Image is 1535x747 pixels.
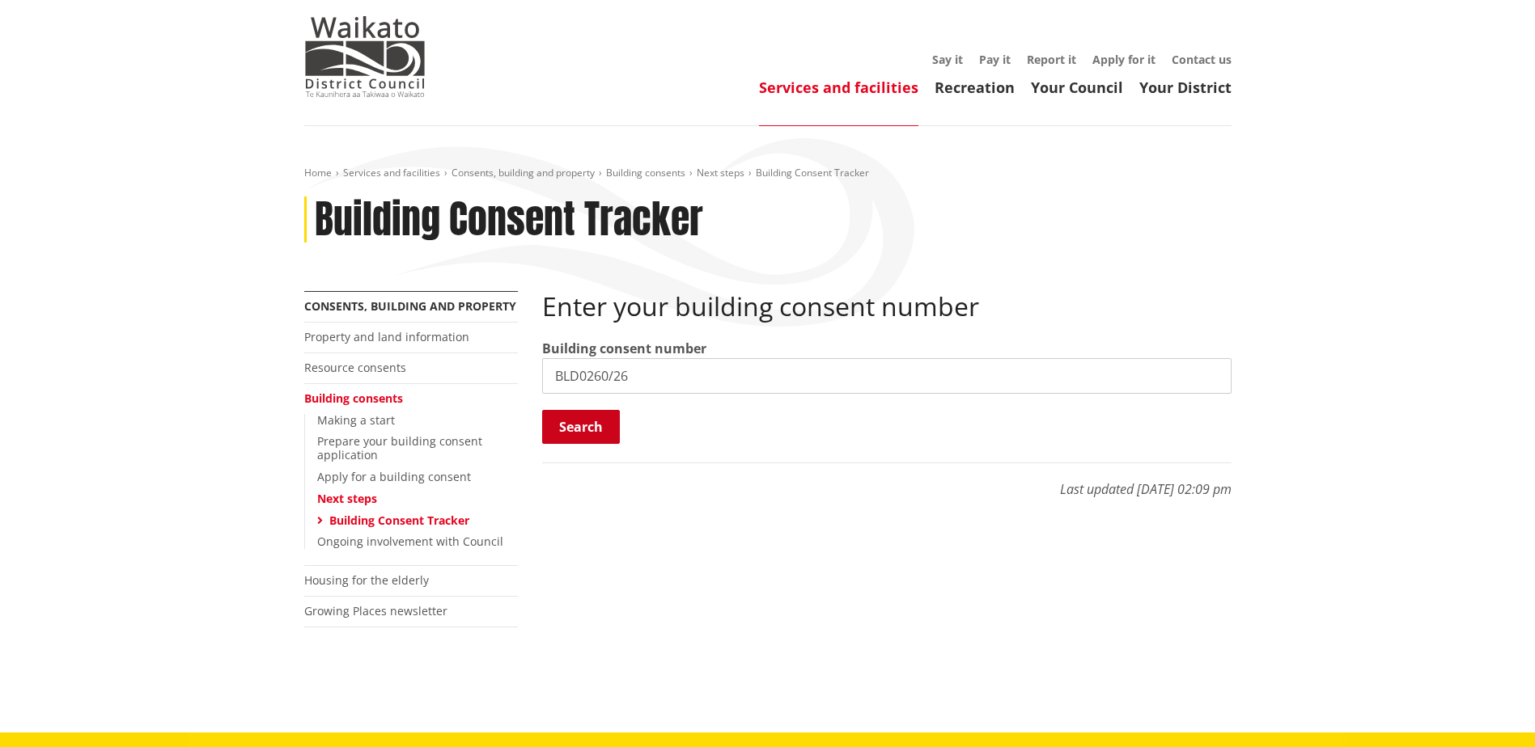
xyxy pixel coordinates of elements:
[304,16,426,97] img: Waikato District Council - Te Kaunihera aa Takiwaa o Waikato
[317,433,482,462] a: Prepare your building consent application
[542,358,1232,394] input: e.g. BLD0001/06
[935,78,1015,97] a: Recreation
[315,196,703,243] h1: Building Consent Tracker
[697,166,744,179] a: Next steps
[304,329,469,344] a: Property and land information
[304,167,1232,180] nav: breadcrumb
[932,52,963,67] a: Say it
[1139,78,1232,97] a: Your District
[317,412,395,428] a: Making a start
[1092,52,1155,67] a: Apply for it
[542,291,1232,322] h2: Enter your building consent number
[542,339,706,358] label: Building consent number
[452,166,595,179] a: Consents, building and property
[1027,52,1076,67] a: Report it
[304,298,516,314] a: Consents, building and property
[304,603,447,618] a: Growing Places newsletter
[304,360,406,375] a: Resource consents
[1031,78,1123,97] a: Your Council
[317,491,377,506] a: Next steps
[304,390,403,406] a: Building consents
[329,513,469,528] a: Building Consent Tracker
[542,410,620,444] button: Search
[542,462,1232,499] p: Last updated [DATE] 02:09 pm
[304,572,429,588] a: Housing for the elderly
[759,78,918,97] a: Services and facilities
[304,166,332,179] a: Home
[979,52,1011,67] a: Pay it
[317,469,471,484] a: Apply for a building consent
[1461,679,1519,737] iframe: Messenger Launcher
[1172,52,1232,67] a: Contact us
[343,166,440,179] a: Services and facilities
[756,166,869,179] span: Building Consent Tracker
[606,166,685,179] a: Building consents
[317,534,503,549] a: Ongoing involvement with Council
